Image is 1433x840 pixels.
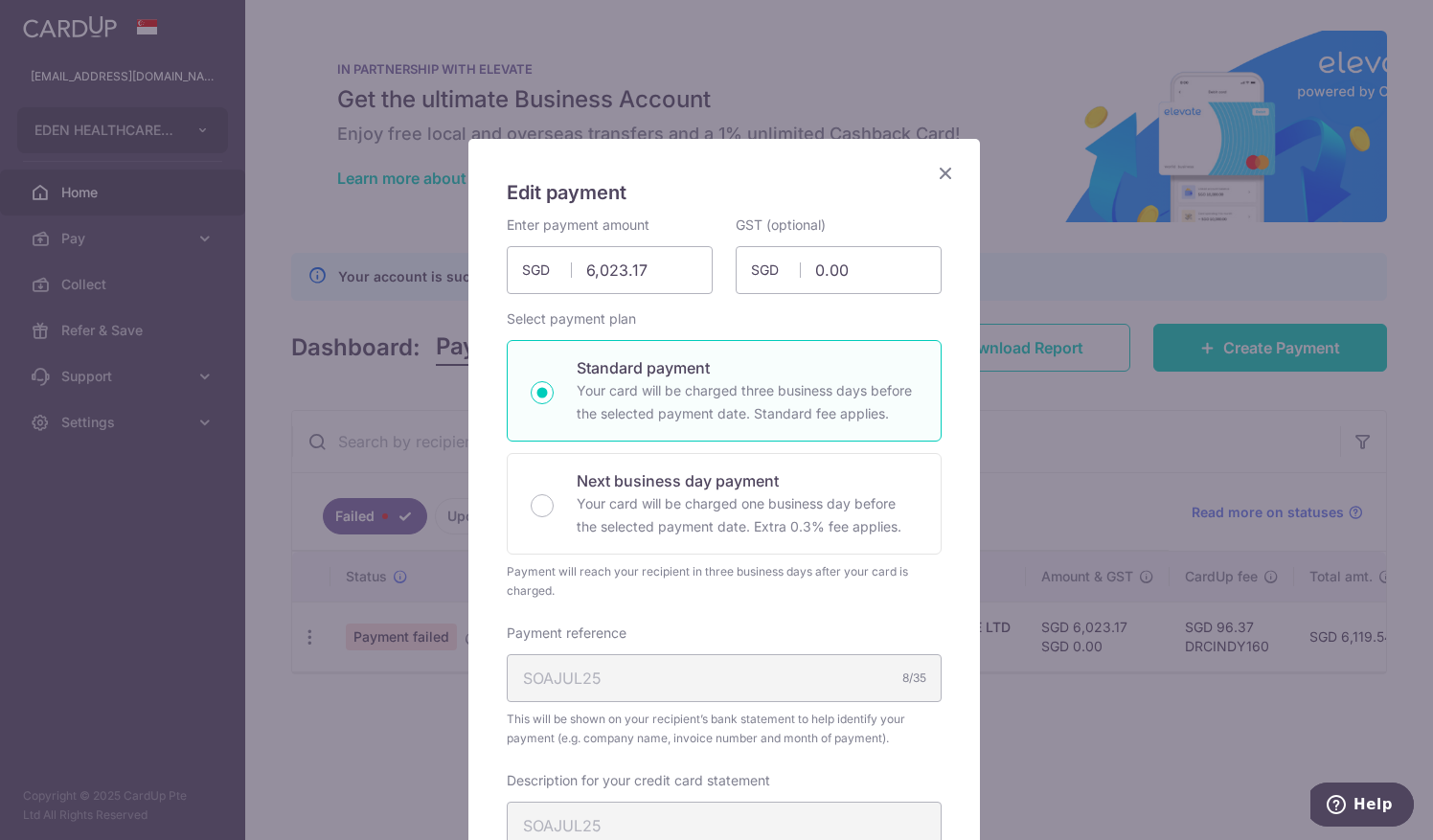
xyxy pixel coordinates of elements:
span: SGD [751,261,801,280]
p: Standard payment [577,356,918,379]
input: 0.00 [736,246,942,294]
span: Help [43,13,82,31]
label: GST (optional) [736,216,826,235]
p: Next business day payment [577,469,918,492]
span: SGD [522,261,572,280]
div: 8/35 [902,669,926,688]
div: Payment will reach your recipient in three business days after your card is charged. [507,562,942,601]
input: 0.00 [507,246,713,294]
label: Description for your credit card statement [507,771,770,790]
label: Enter payment amount [507,216,649,235]
p: Your card will be charged three business days before the selected payment date. Standard fee appl... [577,379,918,425]
span: This will be shown on your recipient’s bank statement to help identify your payment (e.g. company... [507,710,942,748]
iframe: Opens a widget where you can find more information [1310,783,1414,830]
label: Select payment plan [507,309,636,329]
h5: Edit payment [507,177,942,208]
p: Your card will be charged one business day before the selected payment date. Extra 0.3% fee applies. [577,492,918,538]
button: Close [934,162,957,185]
label: Payment reference [507,624,626,643]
